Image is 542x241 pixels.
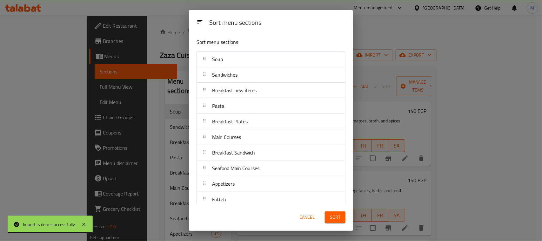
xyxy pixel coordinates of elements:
[212,54,223,64] span: Soup
[197,176,345,192] div: Appetizers
[212,70,238,79] span: Sandwiches
[212,148,255,157] span: Breakfast Sandwich
[197,145,345,161] div: Breakfast Sandwich
[197,67,345,83] div: Sandwiches
[197,192,345,207] div: Fatteh
[299,213,315,221] span: Cancel
[325,211,345,223] button: Sort
[212,101,224,111] span: Pasta
[212,163,259,173] span: Seafood Main Courses
[212,179,235,189] span: Appetizers
[197,38,315,46] p: Sort menu sections
[197,98,345,114] div: Pasta
[197,52,345,67] div: Soup
[212,195,226,204] span: Fatteh
[197,114,345,129] div: Breakfast Plates
[197,161,345,176] div: Seafood Main Courses
[212,86,257,95] span: Breakfast new items
[212,132,241,142] span: Main Courses
[212,117,248,126] span: Breakfast Plates
[297,211,317,223] button: Cancel
[23,221,75,228] div: Import is done successfully
[207,16,348,30] div: Sort menu sections
[197,129,345,145] div: Main Courses
[197,83,345,98] div: Breakfast new items
[330,213,340,221] span: Sort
